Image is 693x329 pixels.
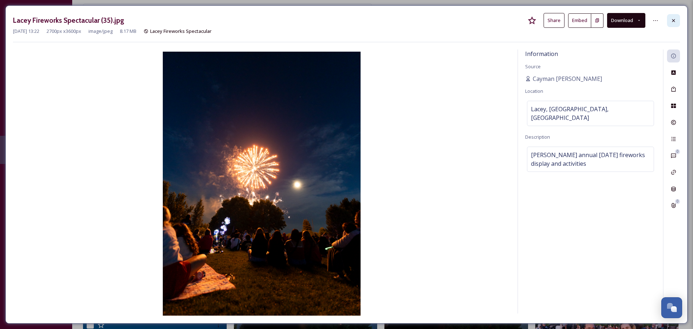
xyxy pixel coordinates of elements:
span: [DATE] 13:22 [13,28,39,35]
div: 0 [675,149,680,154]
button: Share [544,13,565,28]
span: Lacey, [GEOGRAPHIC_DATA], [GEOGRAPHIC_DATA] [531,105,650,122]
img: cayman%40caymanwaughtel.con-Lacey_Fireworks_25_Cayman_Waughtel-38.jpg [13,52,510,316]
span: 2700 px x 3600 px [47,28,81,35]
button: Download [607,13,645,28]
span: image/jpeg [88,28,113,35]
span: Description [525,134,550,140]
span: Location [525,88,543,94]
span: Lacey Fireworks Spectacular [150,28,212,34]
span: [PERSON_NAME] annual [DATE] fireworks display and activities [531,151,650,168]
span: Source [525,63,541,70]
span: Information [525,50,558,58]
button: Open Chat [661,297,682,318]
span: 8.17 MB [120,28,136,35]
h3: Lacey Fireworks Spectacular (35).jpg [13,15,124,26]
button: Embed [568,13,591,28]
span: Cayman [PERSON_NAME] [533,74,602,83]
div: 0 [675,199,680,204]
